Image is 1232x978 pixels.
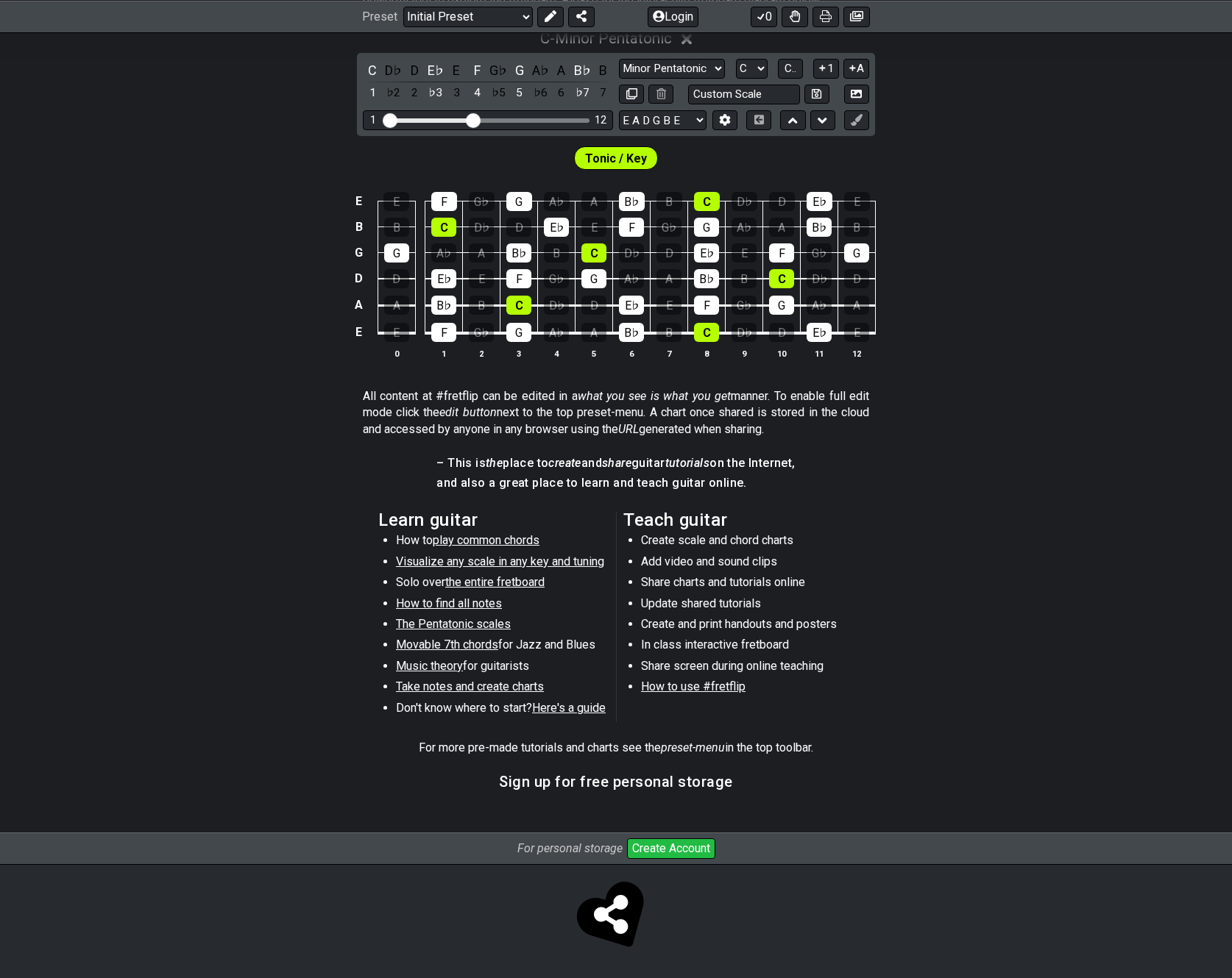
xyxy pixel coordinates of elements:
span: Movable 7th chords [396,638,498,652]
th: 8 [688,346,726,361]
li: How to [396,532,606,553]
div: G [844,243,869,263]
div: G [384,243,409,263]
span: Music theory [396,659,463,673]
button: Copy [619,85,644,104]
li: Add video and sound clips [641,554,851,574]
div: F [619,218,644,237]
div: A [469,243,494,263]
div: B [544,243,569,263]
div: B [656,323,682,342]
span: First enable full edit mode to edit [585,148,647,169]
em: edit button [439,405,496,419]
div: B♭ [807,218,832,237]
td: D [350,265,368,292]
select: Tuning [619,110,707,130]
th: 10 [763,346,801,361]
div: A♭ [807,296,832,315]
div: toggle pitch class [510,60,529,80]
button: First click edit preset to enable marker editing [844,110,869,130]
div: A♭ [732,218,757,237]
div: G♭ [656,218,682,237]
button: Store user defined scale [804,85,829,104]
button: Edit Tuning [712,110,737,130]
li: Don't know where to start? [396,700,606,721]
div: D♭ [619,243,644,263]
div: toggle pitch class [363,60,382,80]
div: D [581,296,606,315]
button: Toggle horizontal chord view [746,110,771,130]
div: B♭ [694,269,719,288]
div: C [769,269,794,288]
div: B♭ [619,323,644,342]
h2: Teach guitar [623,512,854,528]
h4: – This is place to and guitar on the Internet, [436,455,795,471]
button: Toggle Dexterity for all fretkits [782,6,808,26]
select: Preset [403,6,533,26]
div: B♭ [619,192,645,211]
div: E♭ [807,323,832,342]
div: toggle pitch class [384,60,403,80]
li: Create scale and chord charts [641,532,851,553]
li: Update shared tutorials [641,596,851,616]
div: G♭ [807,243,832,263]
td: G [350,240,368,265]
div: G [506,323,531,342]
div: B♭ [506,243,531,263]
div: G [506,192,532,211]
div: E♭ [807,192,832,211]
li: Share charts and tutorials online [641,574,851,595]
span: C - Minor Pentatonic [540,29,672,47]
li: for Jazz and Blues [396,637,606,657]
li: for guitarists [396,658,606,679]
div: G♭ [544,269,569,288]
div: A [581,323,606,342]
span: Click to store and share! [581,884,651,954]
div: C [506,296,531,315]
div: D♭ [544,296,569,315]
th: 1 [425,346,463,361]
div: B [469,296,494,315]
div: F [431,323,456,342]
button: Share Preset [568,6,595,26]
th: 9 [726,346,763,361]
p: All content at #fretflip can be edited in a manner. To enable full edit mode click the next to th... [363,388,869,438]
div: E [844,323,869,342]
div: toggle scale degree [573,83,592,103]
div: E [581,218,606,237]
div: E [732,243,757,263]
div: G♭ [469,323,494,342]
div: E♭ [544,218,569,237]
th: 12 [838,346,876,361]
th: 5 [576,346,613,361]
button: Move up [780,110,805,130]
button: Edit Preset [537,6,564,26]
div: D [769,323,794,342]
div: A♭ [431,243,456,263]
div: toggle scale degree [447,83,466,103]
h4: and also a great place to learn and teach guitar online. [436,475,795,491]
div: F [506,269,531,288]
div: E [383,192,409,211]
div: toggle scale degree [594,83,613,103]
span: the entire fretboard [445,575,545,589]
div: Visible fret range [363,110,613,130]
em: the [486,456,503,470]
div: toggle pitch class [594,60,613,80]
th: 2 [463,346,500,361]
div: F [431,192,457,211]
select: Scale [619,59,725,79]
td: E [350,189,368,215]
span: play common chords [433,533,539,547]
span: Preset [362,10,397,24]
div: D♭ [732,323,757,342]
div: C [581,243,606,263]
button: Print [813,6,839,26]
td: B [350,214,368,240]
div: A♭ [544,323,569,342]
div: toggle pitch class [573,60,592,80]
div: C [694,192,720,211]
div: toggle scale degree [405,83,424,103]
div: A♭ [544,192,570,211]
div: B [732,269,757,288]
